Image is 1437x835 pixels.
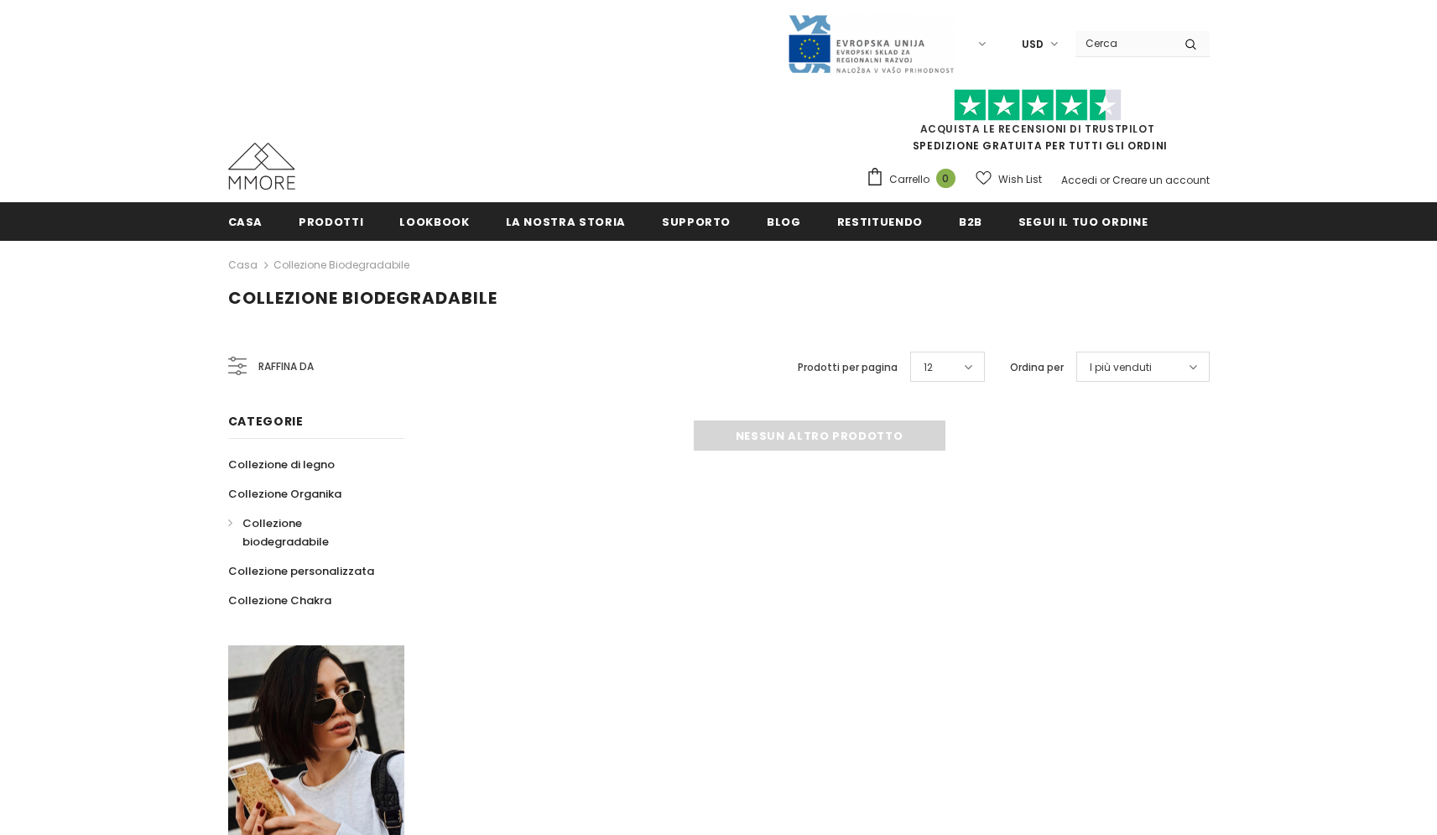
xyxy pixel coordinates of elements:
[1018,214,1148,230] span: Segui il tuo ordine
[228,202,263,240] a: Casa
[399,214,469,230] span: Lookbook
[787,36,955,50] a: Javni Razpis
[228,479,341,509] a: Collezione Organika
[662,202,731,240] a: supporto
[399,202,469,240] a: Lookbook
[228,450,335,479] a: Collezione di legno
[1090,359,1152,376] span: I più venduti
[1061,173,1097,187] a: Accedi
[920,122,1155,136] a: Acquista le recensioni di TrustPilot
[798,359,898,376] label: Prodotti per pagina
[787,13,955,75] img: Javni Razpis
[299,214,363,230] span: Prodotti
[273,258,409,272] a: Collezione biodegradabile
[299,202,363,240] a: Prodotti
[1100,173,1110,187] span: or
[506,214,626,230] span: La nostra storia
[228,255,258,275] a: Casa
[228,486,341,502] span: Collezione Organika
[889,171,929,188] span: Carrello
[998,171,1042,188] span: Wish List
[228,509,386,556] a: Collezione biodegradabile
[228,214,263,230] span: Casa
[506,202,626,240] a: La nostra storia
[837,202,923,240] a: Restituendo
[976,164,1042,194] a: Wish List
[228,143,295,190] img: Casi MMORE
[228,556,374,586] a: Collezione personalizzata
[936,169,955,188] span: 0
[228,286,497,310] span: Collezione biodegradabile
[1018,202,1148,240] a: Segui il tuo ordine
[228,563,374,579] span: Collezione personalizzata
[959,202,982,240] a: B2B
[1112,173,1210,187] a: Creare un account
[228,413,304,430] span: Categorie
[258,357,314,376] span: Raffina da
[959,214,982,230] span: B2B
[767,214,801,230] span: Blog
[866,167,964,192] a: Carrello 0
[924,359,933,376] span: 12
[767,202,801,240] a: Blog
[1075,31,1172,55] input: Search Site
[1022,36,1044,53] span: USD
[954,89,1122,122] img: Fidati di Pilot Stars
[242,515,329,550] span: Collezione biodegradabile
[837,214,923,230] span: Restituendo
[1010,359,1064,376] label: Ordina per
[228,592,331,608] span: Collezione Chakra
[662,214,731,230] span: supporto
[228,457,335,472] span: Collezione di legno
[866,97,1210,153] span: SPEDIZIONE GRATUITA PER TUTTI GLI ORDINI
[228,586,331,615] a: Collezione Chakra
